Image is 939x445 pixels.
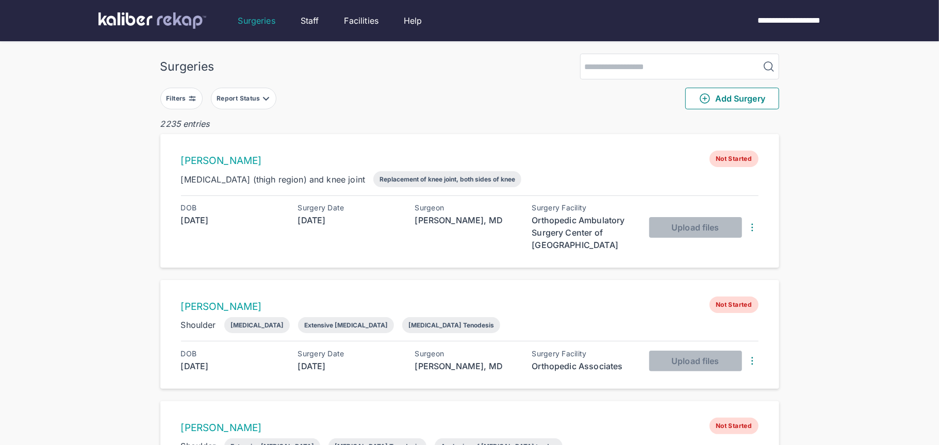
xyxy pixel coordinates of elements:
[415,350,518,358] div: Surgeon
[211,88,276,109] button: Report Status
[181,214,284,226] div: [DATE]
[181,319,216,331] div: Shoulder
[746,355,759,367] img: DotsThreeVertical.31cb0eda.svg
[217,94,262,103] div: Report Status
[298,350,401,358] div: Surgery Date
[160,88,203,109] button: Filters
[671,356,719,366] span: Upload files
[181,360,284,372] div: [DATE]
[238,14,275,27] a: Surgeries
[404,14,422,27] a: Help
[262,94,270,103] img: filter-caret-down-grey.b3560631.svg
[181,173,366,186] div: [MEDICAL_DATA] (thigh region) and knee joint
[532,350,635,358] div: Surgery Facility
[746,221,759,234] img: DotsThreeVertical.31cb0eda.svg
[181,204,284,212] div: DOB
[181,422,262,434] a: [PERSON_NAME]
[298,204,401,212] div: Surgery Date
[710,151,758,167] span: Not Started
[699,92,711,105] img: PlusCircleGreen.5fd88d77.svg
[671,222,719,233] span: Upload files
[710,418,758,434] span: Not Started
[380,175,515,183] div: Replacement of knee joint, both sides of knee
[415,204,518,212] div: Surgeon
[344,14,379,27] a: Facilities
[160,59,215,74] div: Surgeries
[532,214,635,251] div: Orthopedic Ambulatory Surgery Center of [GEOGRAPHIC_DATA]
[304,321,388,329] div: Extensive [MEDICAL_DATA]
[301,14,319,27] a: Staff
[181,301,262,312] a: [PERSON_NAME]
[98,12,206,29] img: kaliber labs logo
[408,321,494,329] div: [MEDICAL_DATA] Tenodesis
[298,360,401,372] div: [DATE]
[181,350,284,358] div: DOB
[699,92,765,105] span: Add Surgery
[230,321,284,329] div: [MEDICAL_DATA]
[710,296,758,313] span: Not Started
[160,118,779,130] div: 2235 entries
[649,351,742,371] button: Upload files
[188,94,196,103] img: faders-horizontal-grey.d550dbda.svg
[532,204,635,212] div: Surgery Facility
[298,214,401,226] div: [DATE]
[649,217,742,238] button: Upload files
[166,94,188,103] div: Filters
[532,360,635,372] div: Orthopedic Associates
[763,60,775,73] img: MagnifyingGlass.1dc66aab.svg
[181,155,262,167] a: [PERSON_NAME]
[685,88,779,109] button: Add Surgery
[415,360,518,372] div: [PERSON_NAME], MD
[415,214,518,226] div: [PERSON_NAME], MD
